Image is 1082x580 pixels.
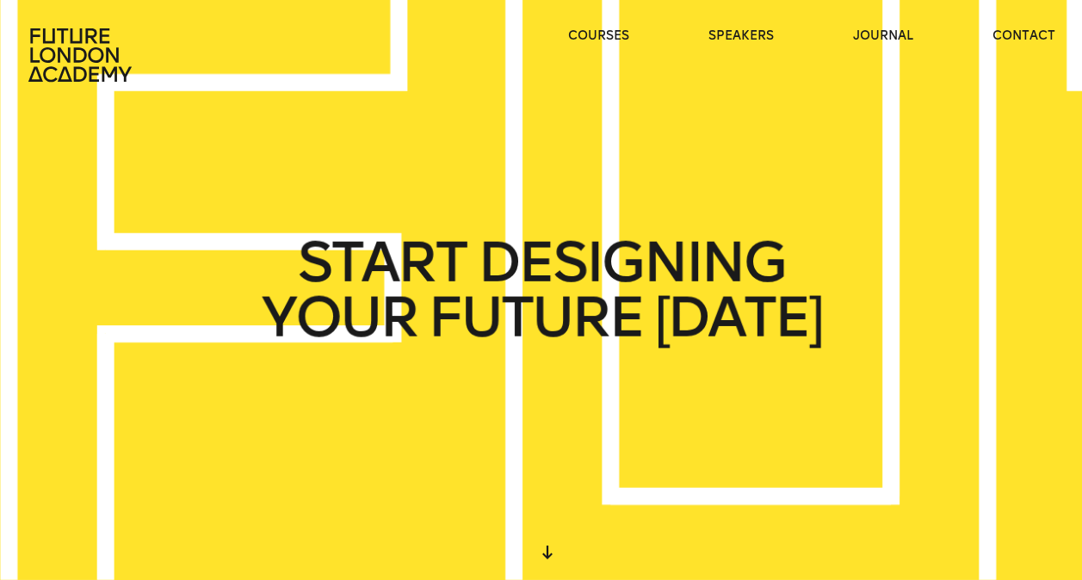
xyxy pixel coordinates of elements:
[708,28,774,45] a: speakers
[261,290,416,345] span: YOUR
[477,235,784,290] span: DESIGNING
[568,28,629,45] a: courses
[853,28,913,45] a: journal
[428,290,643,345] span: FUTURE
[297,235,466,290] span: START
[992,28,1055,45] a: contact
[654,290,821,345] span: [DATE]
